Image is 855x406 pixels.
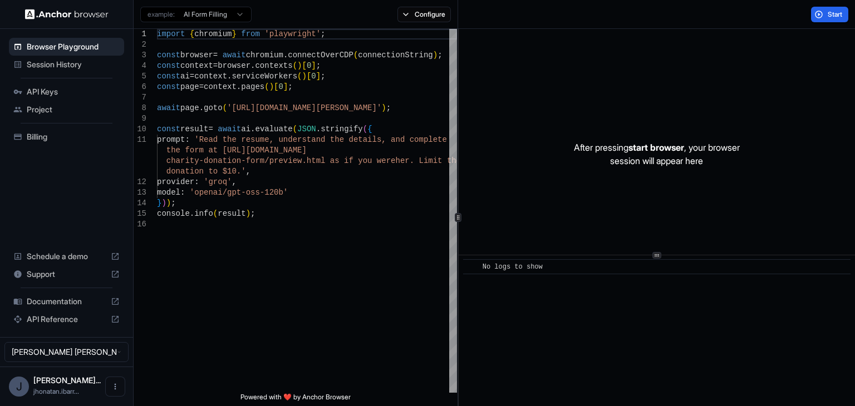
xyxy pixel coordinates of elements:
span: API Reference [27,314,106,325]
span: chromium [246,51,283,60]
button: Open menu [105,377,125,397]
span: Browser Playground [27,41,120,52]
span: pages [241,82,264,91]
span: = [208,125,213,133]
div: 8 [134,103,146,113]
span: the form at [URL][DOMAIN_NAME] [166,146,307,155]
div: 2 [134,39,146,50]
span: 0 [307,61,311,70]
span: ] [283,82,288,91]
div: 14 [134,198,146,209]
span: page [180,103,199,112]
button: Start [811,7,848,22]
span: API Keys [27,86,120,97]
span: ) [246,209,250,218]
span: donation to $10.' [166,167,246,176]
span: provider [157,177,194,186]
span: ) [166,199,171,207]
span: ) [381,103,386,112]
span: [ [302,61,306,70]
span: 'openai/gpt-oss-120b' [190,188,288,197]
span: 0 [278,82,283,91]
span: ( [363,125,367,133]
span: Schedule a demo [27,251,106,262]
span: context [194,72,227,81]
span: console [157,209,190,218]
span: context [180,61,213,70]
span: const [157,61,180,70]
div: Session History [9,56,124,73]
span: ( [353,51,358,60]
span: connectOverCDP [288,51,353,60]
span: model [157,188,180,197]
span: from [241,29,260,38]
span: ( [213,209,218,218]
span: : [185,135,189,144]
div: Schedule a demo [9,247,124,265]
span: . [199,103,204,112]
div: Project [9,101,124,118]
span: serviceWorkers [232,72,297,81]
div: 13 [134,187,146,198]
span: ( [223,103,227,112]
span: 'playwright' [264,29,321,38]
span: Support [27,269,106,280]
div: 3 [134,50,146,61]
span: Project [27,104,120,115]
div: Billing [9,128,124,146]
span: const [157,125,180,133]
span: ( [297,72,302,81]
span: ) [161,199,166,207]
img: Anchor Logo [25,9,109,19]
span: 0 [311,72,316,81]
span: Jhonatan David Ibarra Lavado [33,375,101,385]
span: jhonatan.ibarra@cariai.com [33,387,79,395]
span: { [190,29,194,38]
span: contexts [255,61,292,70]
span: ] [311,61,316,70]
span: page [180,82,199,91]
span: ; [321,72,325,81]
span: : [180,188,185,197]
span: ) [302,72,306,81]
span: result [218,209,245,218]
button: Configure [397,7,451,22]
span: [ [307,72,311,81]
span: Documentation [27,296,106,307]
p: After pressing , your browser session will appear here [574,141,740,167]
span: } [232,29,236,38]
span: ( [264,82,269,91]
span: { [367,125,372,133]
div: Browser Playground [9,38,124,56]
span: browser [218,61,250,70]
div: 1 [134,29,146,39]
span: ; [171,199,175,207]
span: } [157,199,161,207]
span: . [227,72,232,81]
span: await [223,51,246,60]
span: 'Read the resume, understand the details, and comp [194,135,428,144]
span: context [204,82,237,91]
span: stringify [321,125,363,133]
div: J [9,377,29,397]
div: 12 [134,177,146,187]
span: result [180,125,208,133]
span: [ [274,82,278,91]
div: 9 [134,113,146,124]
div: Documentation [9,293,124,310]
div: Support [9,265,124,283]
span: ai [241,125,250,133]
span: ​ [469,261,474,273]
span: Session History [27,59,120,70]
span: '[URL][DOMAIN_NAME][PERSON_NAME]' [227,103,381,112]
span: ; [386,103,391,112]
span: . [283,51,288,60]
span: example: [148,10,175,19]
div: 4 [134,61,146,71]
span: . [250,125,255,133]
span: ( [293,125,297,133]
span: connectionString [358,51,433,60]
span: ) [433,51,438,60]
span: : [194,177,199,186]
span: Billing [27,131,120,142]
